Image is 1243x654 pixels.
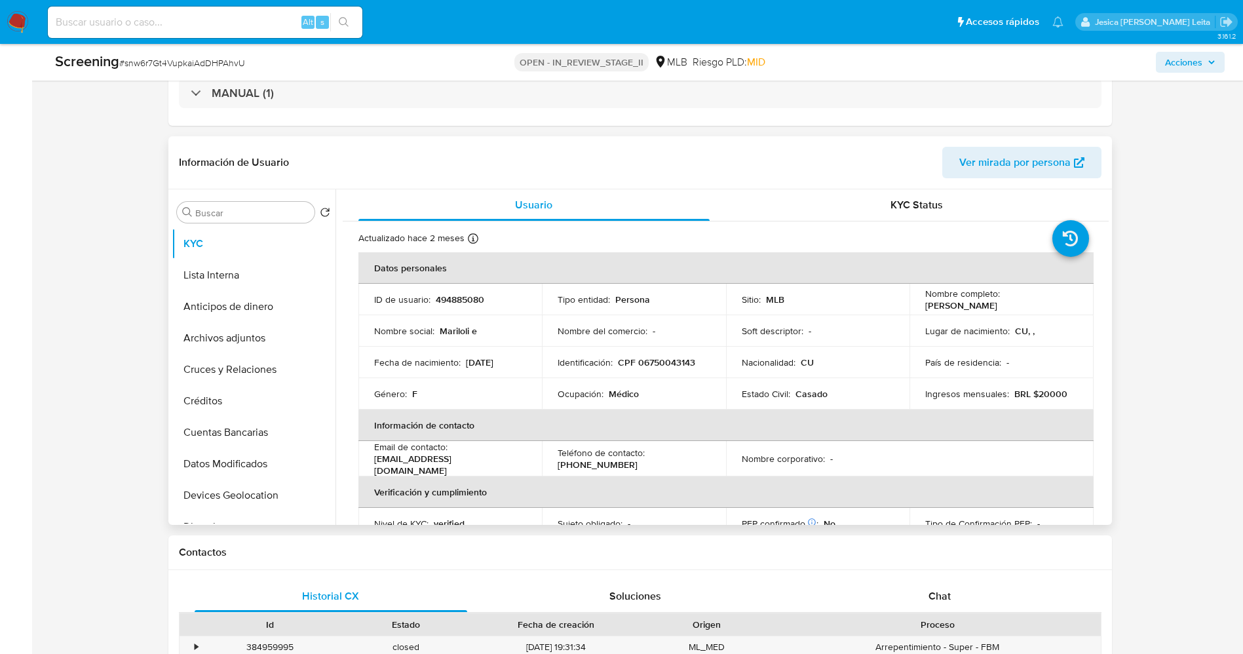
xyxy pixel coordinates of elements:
p: - [1006,356,1009,368]
b: Screening [55,50,119,71]
span: Accesos rápidos [966,15,1039,29]
p: - [1037,518,1040,529]
p: OPEN - IN_REVIEW_STAGE_II [514,53,649,71]
span: 3.161.2 [1217,31,1236,41]
a: Notificaciones [1052,16,1063,28]
p: Nacionalidad : [742,356,795,368]
p: Mariloli e [440,325,477,337]
p: Casado [795,388,828,400]
p: Persona [615,294,650,305]
button: Archivos adjuntos [172,322,335,354]
p: MLB [766,294,784,305]
p: Género : [374,388,407,400]
a: Salir [1219,15,1233,29]
button: Anticipos de dinero [172,291,335,322]
button: Cuentas Bancarias [172,417,335,448]
div: Id [212,618,329,631]
span: # snw6r7Gt4VupkaiAdDHPAhvU [119,56,245,69]
div: Estado [347,618,465,631]
h1: Contactos [179,546,1101,559]
p: 494885080 [436,294,484,305]
div: Fecha de creación [483,618,630,631]
p: Nivel de KYC : [374,518,429,529]
div: Origen [648,618,765,631]
input: Buscar usuario o caso... [48,14,362,31]
p: - [628,518,630,529]
p: Sitio : [742,294,761,305]
p: [DATE] [466,356,493,368]
div: • [195,641,199,653]
button: search-icon [330,13,357,31]
div: MLB [654,55,687,69]
button: Buscar [182,207,193,218]
p: [PHONE_NUMBER] [558,459,638,471]
p: CPF 06750043143 [618,356,695,368]
span: Usuario [515,197,552,212]
div: Proceso [784,618,1092,631]
p: Tipo de Confirmación PEP : [925,518,1032,529]
span: Alt [303,16,313,28]
input: Buscar [195,207,309,219]
th: Verificación y cumplimiento [358,476,1094,508]
span: Acciones [1165,52,1202,73]
p: verified [434,518,465,529]
p: Actualizado hace 2 meses [358,232,465,244]
span: s [320,16,324,28]
span: MID [747,54,765,69]
button: Cruces y Relaciones [172,354,335,385]
p: Ocupación : [558,388,603,400]
p: Teléfono de contacto : [558,447,645,459]
p: Nombre del comercio : [558,325,647,337]
th: Información de contacto [358,410,1094,441]
span: Soluciones [609,588,661,604]
p: Nombre corporativo : [742,453,825,465]
button: Datos Modificados [172,448,335,480]
p: Nombre social : [374,325,434,337]
p: BRL $20000 [1014,388,1067,400]
p: PEP confirmado : [742,518,818,529]
h1: Información de Usuario [179,156,289,169]
p: - [809,325,811,337]
p: CU, , [1015,325,1035,337]
button: Lista Interna [172,260,335,291]
p: Lugar de nacimiento : [925,325,1010,337]
p: Fecha de nacimiento : [374,356,461,368]
p: Nombre completo : [925,288,1000,299]
span: KYC Status [890,197,943,212]
p: Identificación : [558,356,613,368]
th: Datos personales [358,252,1094,284]
span: Chat [928,588,951,604]
p: Ingresos mensuales : [925,388,1009,400]
p: CU [801,356,814,368]
p: [EMAIL_ADDRESS][DOMAIN_NAME] [374,453,522,476]
span: Ver mirada por persona [959,147,1071,178]
div: MANUAL (1) [179,78,1101,108]
span: Historial CX [302,588,359,604]
p: Tipo entidad : [558,294,610,305]
p: Sujeto obligado : [558,518,622,529]
p: Estado Civil : [742,388,790,400]
button: Direcciones [172,511,335,543]
span: Riesgo PLD: [693,55,765,69]
button: Devices Geolocation [172,480,335,511]
p: [PERSON_NAME] [925,299,997,311]
button: Volver al orden por defecto [320,207,330,221]
button: Créditos [172,385,335,417]
p: Médico [609,388,639,400]
p: No [824,518,835,529]
p: Soft descriptor : [742,325,803,337]
p: - [830,453,833,465]
p: jesica.barrios@mercadolibre.com [1095,16,1215,28]
button: KYC [172,228,335,260]
button: Acciones [1156,52,1225,73]
h3: MANUAL (1) [212,86,274,100]
button: Ver mirada por persona [942,147,1101,178]
p: Email de contacto : [374,441,448,453]
p: ID de usuario : [374,294,430,305]
p: País de residencia : [925,356,1001,368]
p: F [412,388,417,400]
p: - [653,325,655,337]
